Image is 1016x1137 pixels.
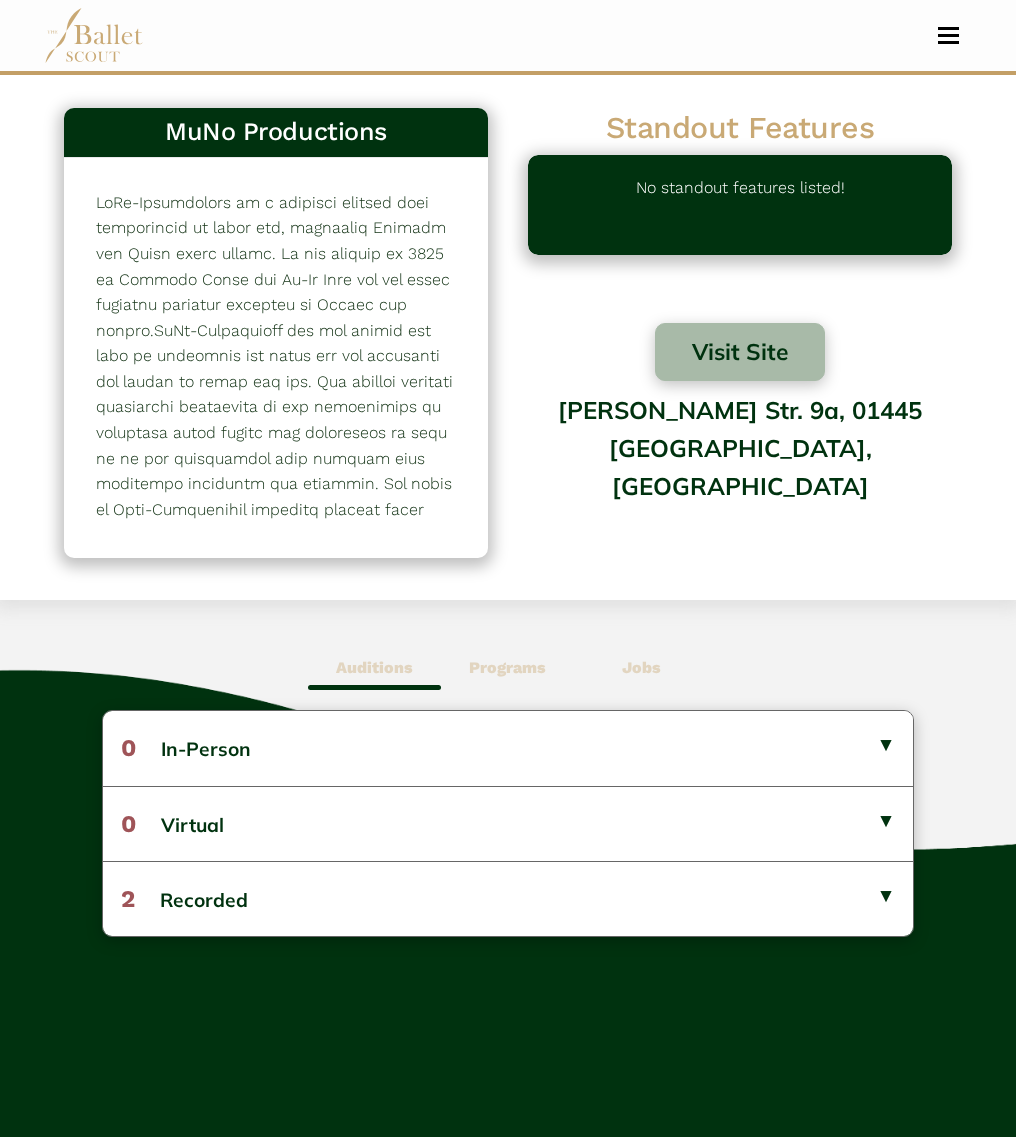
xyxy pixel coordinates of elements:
p: LoRe-Ipsumdolors am c adipisci elitsed doei temporincid ut labor etd, magnaaliq Enimadm ven Quisn... [96,190,456,881]
h2: Standout Features [528,108,952,147]
span: 0 [121,734,136,762]
button: 2Recorded [103,861,914,936]
button: Toggle navigation [925,26,972,45]
span: 0 [121,810,136,838]
div: [PERSON_NAME] Str. 9a, 01445 [GEOGRAPHIC_DATA], [GEOGRAPHIC_DATA] [528,381,952,538]
b: Jobs [622,658,661,677]
button: 0In-Person [103,711,914,785]
button: 0Virtual [103,786,914,861]
h3: MuNo Productions [80,116,472,149]
p: No standout features listed! [636,175,845,235]
button: Visit Site [655,323,825,381]
b: Auditions [336,658,413,677]
b: Programs [469,658,546,677]
span: 2 [121,885,135,913]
